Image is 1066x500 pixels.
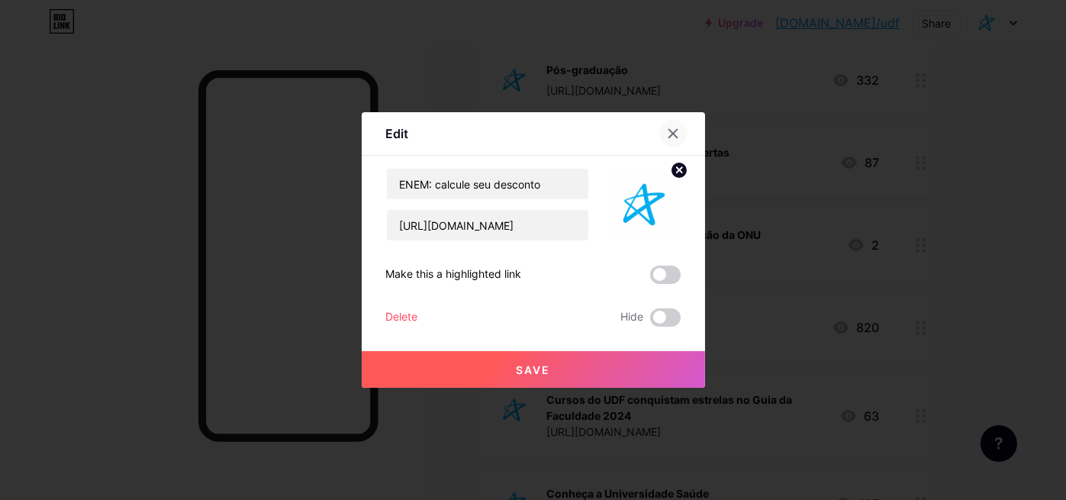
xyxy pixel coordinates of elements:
[386,308,418,327] div: Delete
[607,168,681,241] img: link_thumbnail
[386,266,522,284] div: Make this a highlighted link
[386,124,409,143] div: Edit
[516,363,550,376] span: Save
[362,351,705,388] button: Save
[387,210,588,240] input: URL
[387,169,588,199] input: Title
[621,308,644,327] span: Hide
